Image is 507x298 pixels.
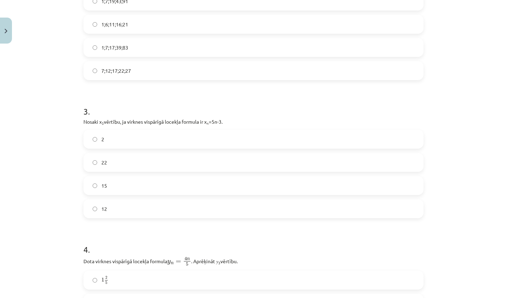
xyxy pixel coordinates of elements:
span: n [187,258,190,260]
span: 4 [184,257,187,261]
input: 15 [93,183,97,188]
span: 1;7;17;39;83 [101,44,128,51]
span: 1;6;11;16;21 [101,21,128,28]
p: Dota virknes vispārīgā locekļa formula . Aprēķināt 𝑦 vērtību. [83,256,424,266]
span: 12 [101,205,107,213]
span: 7;12;17;22;27 [101,67,131,74]
sub: 3 [218,260,220,265]
span: 22 [101,159,107,166]
span: 5 [186,263,188,266]
p: Nosaki x vērtību, ja virknes vispārīgā locekļa formula ir x =5n-3. [83,118,424,125]
input: 1;6;11;16;21 [93,22,97,27]
input: 1;7;17;39;83 [93,45,97,50]
span: = [176,260,181,263]
span: n [171,262,174,265]
img: icon-close-lesson-0947bae3869378f0d4975bcd49f059093ad1ed9edebbc8119c70593378902aed.svg [5,29,7,33]
input: 22 [93,160,97,165]
sub: n [207,121,209,126]
h1: 3 . [83,94,424,116]
span: 2 [105,276,107,279]
input: 7;12;17;22;27 [93,69,97,73]
span: y [167,260,171,265]
sub: 3 [102,121,104,126]
h1: 4 . [83,232,424,254]
span: 1 [101,278,104,282]
input: 12 [93,207,97,211]
span: 2 [101,136,104,143]
input: 2 [93,137,97,142]
span: 15 [101,182,107,189]
span: 5 [105,281,107,284]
